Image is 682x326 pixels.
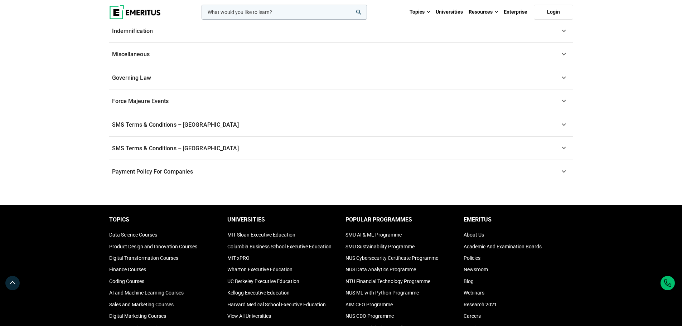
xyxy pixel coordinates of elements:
[112,168,193,175] span: Payment Policy For Companies
[227,255,250,261] a: MIT xPRO
[109,113,573,137] a: SMS Terms & Conditions – [GEOGRAPHIC_DATA]
[112,121,239,128] span: SMS Terms & Conditions – [GEOGRAPHIC_DATA]
[109,137,573,160] a: SMS Terms & Conditions – [GEOGRAPHIC_DATA]
[345,244,415,249] a: SMU Sustainability Programme
[464,255,480,261] a: Policies
[112,51,150,58] span: Miscellaneous
[227,232,295,238] a: MIT Sloan Executive Education
[202,5,367,20] input: woocommerce-product-search-field-0
[109,302,174,307] a: Sales and Marketing Courses
[345,255,438,261] a: NUS Cybersecurity Certificate Programme
[464,244,542,249] a: Academic And Examination Boards
[109,66,573,90] a: Governing Law
[109,313,166,319] a: Digital Marketing Courses
[464,278,474,284] a: Blog
[534,5,573,20] a: Login
[109,232,157,238] a: Data Science Courses
[227,290,290,296] a: Kellogg Executive Education
[112,98,169,104] span: Force Majeure Events
[109,43,573,66] a: Miscellaneous
[464,232,484,238] a: About Us
[464,313,481,319] a: Careers
[345,302,393,307] a: AIM CEO Programme
[345,267,416,272] a: NUS Data Analytics Programme
[109,160,573,184] a: Payment Policy For Companies
[109,255,178,261] a: Digital Transformation Courses
[109,89,573,113] a: Force Majeure Events
[227,313,271,319] a: View All Universities
[227,267,292,272] a: Wharton Executive Education
[112,74,151,81] span: Governing Law
[109,267,146,272] a: Finance Courses
[109,244,197,249] a: Product Design and Innovation Courses
[109,278,144,284] a: Coding Courses
[112,145,239,152] span: SMS Terms & Conditions – [GEOGRAPHIC_DATA]
[464,290,484,296] a: Webinars
[112,28,153,34] span: Indemnification
[227,278,299,284] a: UC Berkeley Executive Education
[109,19,573,43] a: Indemnification
[109,290,184,296] a: AI and Machine Learning Courses
[227,302,326,307] a: Harvard Medical School Executive Education
[345,290,419,296] a: NUS ML with Python Programme
[227,244,332,249] a: Columbia Business School Executive Education
[345,232,402,238] a: SMU AI & ML Programme
[345,278,430,284] a: NTU Financial Technology Programme
[464,267,488,272] a: Newsroom
[464,302,497,307] a: Research 2021
[345,313,394,319] a: NUS CDO Programme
